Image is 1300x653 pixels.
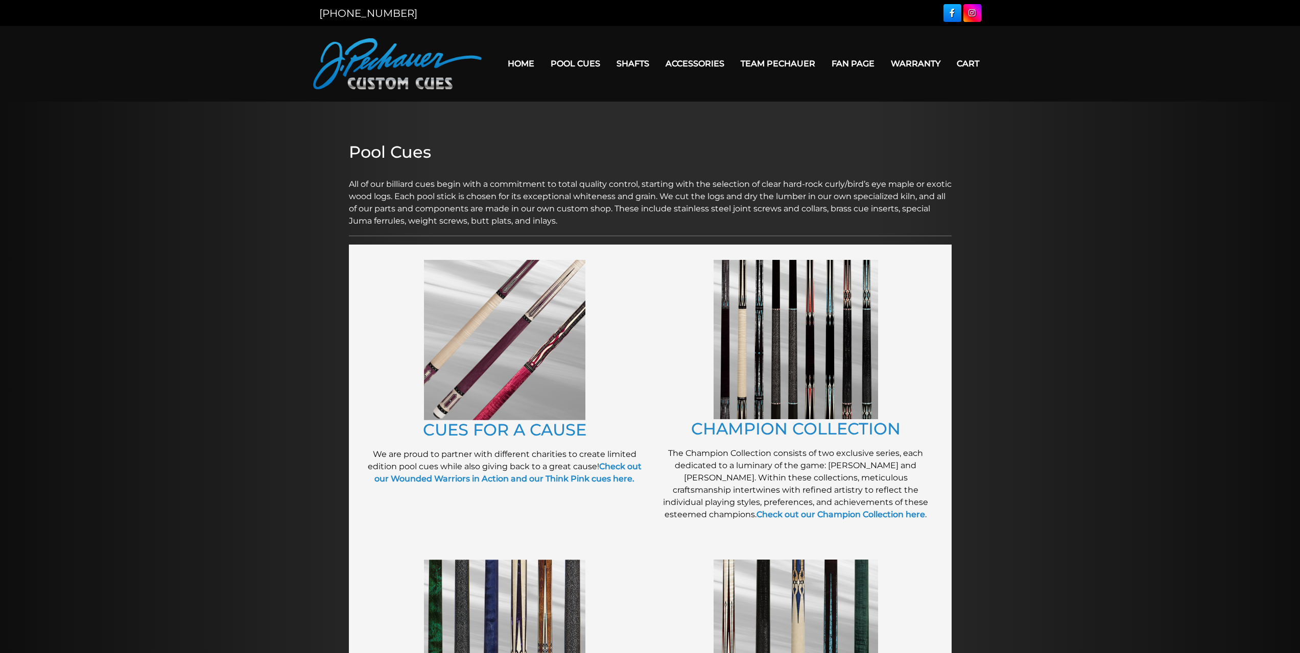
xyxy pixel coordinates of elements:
[823,51,883,77] a: Fan Page
[319,7,417,19] a: [PHONE_NUMBER]
[883,51,949,77] a: Warranty
[655,447,936,521] p: The Champion Collection consists of two exclusive series, each dedicated to a luminary of the gam...
[608,51,657,77] a: Shafts
[349,166,952,227] p: All of our billiard cues begin with a commitment to total quality control, starting with the sele...
[349,142,952,162] h2: Pool Cues
[500,51,542,77] a: Home
[374,462,642,483] a: Check out our Wounded Warriors in Action and our Think Pink cues here.
[423,420,586,440] a: CUES FOR A CAUSE
[657,51,732,77] a: Accessories
[691,419,901,439] a: CHAMPION COLLECTION
[949,51,987,77] a: Cart
[364,448,645,485] p: We are proud to partner with different charities to create limited edition pool cues while also g...
[732,51,823,77] a: Team Pechauer
[313,38,482,89] img: Pechauer Custom Cues
[757,510,925,519] a: Check out our Champion Collection here
[542,51,608,77] a: Pool Cues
